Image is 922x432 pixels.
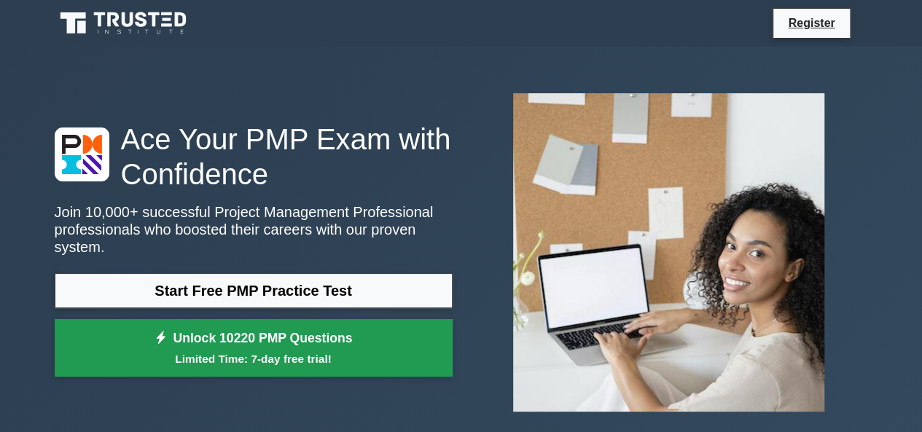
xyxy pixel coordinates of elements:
[55,203,453,256] p: Join 10,000+ successful Project Management Professional professionals who boosted their careers w...
[73,350,434,367] small: Limited Time: 7-day free trial!
[55,319,453,377] a: Unlock 10220 PMP QuestionsLimited Time: 7-day free trial!
[779,14,843,32] a: Register
[55,273,453,308] a: Start Free PMP Practice Test
[55,122,453,192] h1: Ace Your PMP Exam with Confidence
